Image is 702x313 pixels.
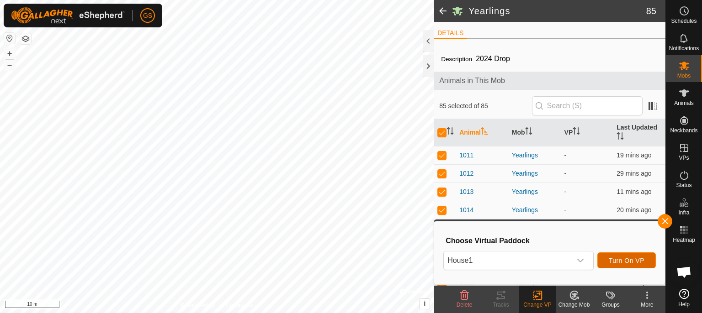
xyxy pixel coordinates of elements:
[472,51,514,66] span: 2024 Drop
[424,300,425,308] span: i
[441,56,472,63] label: Description
[512,205,557,215] div: Yearlings
[561,119,613,146] th: VP
[671,18,697,24] span: Schedules
[519,301,556,309] div: Change VP
[556,301,592,309] div: Change Mob
[597,252,656,268] button: Turn On VP
[646,4,656,18] span: 85
[532,96,643,115] input: Search (S)
[629,301,665,309] div: More
[459,205,473,215] span: 1014
[674,100,694,106] span: Animals
[613,119,665,146] th: Last Updated
[564,188,567,195] app-display-virtual-paddock-transition: -
[447,129,454,136] p-sorticon: Activate to sort
[4,60,15,71] button: –
[609,257,644,264] span: Turn On VP
[226,301,253,309] a: Contact Us
[434,28,467,39] li: DETAILS
[670,258,698,286] div: Open chat
[678,302,690,307] span: Help
[11,7,125,24] img: Gallagher Logo
[564,206,567,214] app-display-virtual-paddock-transition: -
[444,251,571,270] span: House1
[670,128,697,133] span: Neckbands
[617,134,624,141] p-sorticon: Activate to sort
[617,188,651,195] span: 12 Sept 2025, 4:07 pm
[512,187,557,197] div: Yearlings
[457,302,473,308] span: Delete
[512,151,557,160] div: Yearlings
[439,75,660,86] span: Animals in This Mob
[468,5,646,16] h2: Yearlings
[677,73,691,78] span: Mobs
[525,129,532,136] p-sorticon: Activate to sort
[678,210,689,215] span: Infra
[617,170,651,177] span: 12 Sept 2025, 3:49 pm
[459,151,473,160] span: 1011
[143,11,152,21] span: GS
[564,151,567,159] app-display-virtual-paddock-transition: -
[483,301,519,309] div: Tracks
[20,33,31,44] button: Map Layers
[676,183,691,188] span: Status
[592,301,629,309] div: Groups
[4,33,15,44] button: Reset Map
[181,301,215,309] a: Privacy Policy
[420,299,430,309] button: i
[564,170,567,177] app-display-virtual-paddock-transition: -
[446,236,656,245] h3: Choose Virtual Paddock
[481,129,488,136] p-sorticon: Activate to sort
[673,237,695,243] span: Heatmap
[459,187,473,197] span: 1013
[573,129,580,136] p-sorticon: Activate to sort
[679,155,689,161] span: VPs
[669,46,699,51] span: Notifications
[617,206,651,214] span: 12 Sept 2025, 3:58 pm
[459,169,473,178] span: 1012
[456,119,508,146] th: Animal
[439,101,532,111] span: 85 selected of 85
[617,151,651,159] span: 12 Sept 2025, 3:59 pm
[666,285,702,311] a: Help
[571,251,590,270] div: dropdown trigger
[512,169,557,178] div: Yearlings
[4,48,15,59] button: +
[508,119,561,146] th: Mob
